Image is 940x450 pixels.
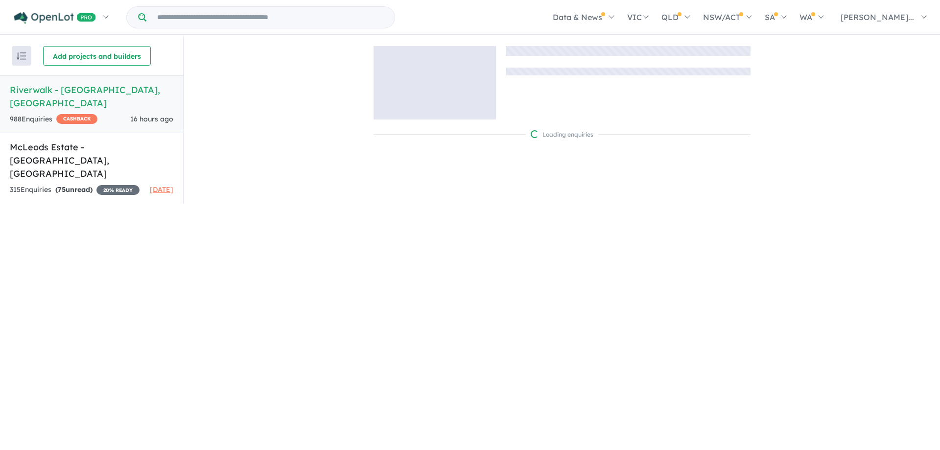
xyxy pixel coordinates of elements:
img: sort.svg [17,52,26,60]
img: Openlot PRO Logo White [14,12,96,24]
input: Try estate name, suburb, builder or developer [148,7,393,28]
span: 75 [58,185,66,194]
span: 16 hours ago [130,115,173,123]
span: 20 % READY [96,185,140,195]
span: [PERSON_NAME]... [841,12,914,22]
div: 988 Enquir ies [10,114,97,125]
div: 315 Enquir ies [10,184,140,196]
span: CASHBACK [56,114,97,124]
div: Loading enquiries [531,130,593,140]
h5: Riverwalk - [GEOGRAPHIC_DATA] , [GEOGRAPHIC_DATA] [10,83,173,110]
strong: ( unread) [55,185,93,194]
span: [DATE] [150,185,173,194]
button: Add projects and builders [43,46,151,66]
h5: McLeods Estate - [GEOGRAPHIC_DATA] , [GEOGRAPHIC_DATA] [10,141,173,180]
